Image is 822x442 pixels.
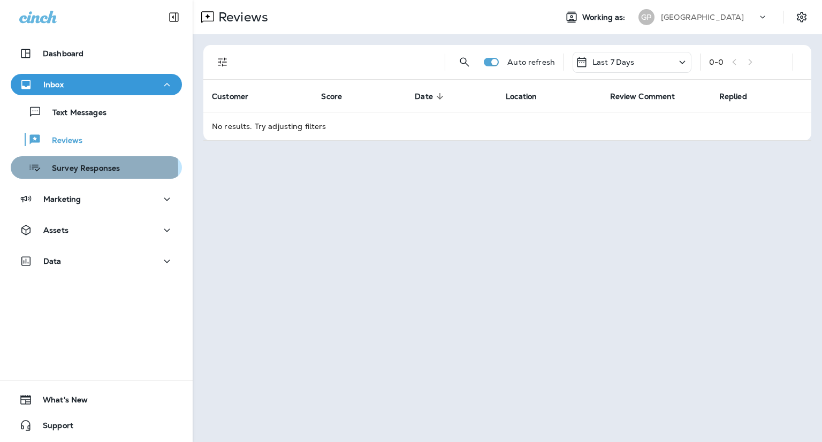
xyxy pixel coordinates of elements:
p: Reviews [214,9,268,25]
button: Reviews [11,128,182,151]
button: Survey Responses [11,156,182,179]
p: Marketing [43,195,81,203]
span: Score [321,92,342,101]
div: 0 - 0 [709,58,724,66]
p: Data [43,257,62,265]
td: No results. Try adjusting filters [203,112,811,140]
p: [GEOGRAPHIC_DATA] [661,13,744,21]
p: Last 7 Days [592,58,635,66]
span: Location [506,92,551,101]
span: Replied [719,92,747,101]
button: Filters [212,51,233,73]
span: Review Comment [610,92,675,101]
button: Data [11,250,182,272]
span: Support [32,421,73,434]
button: Text Messages [11,101,182,123]
span: Date [415,92,433,101]
span: Review Comment [610,92,689,101]
button: Marketing [11,188,182,210]
span: Date [415,92,447,101]
button: Assets [11,219,182,241]
p: Assets [43,226,68,234]
p: Reviews [41,136,82,146]
p: Inbox [43,80,64,89]
span: Score [321,92,356,101]
span: What's New [32,395,88,408]
span: Customer [212,92,248,101]
button: Dashboard [11,43,182,64]
span: Working as: [582,13,628,22]
button: Search Reviews [454,51,475,73]
p: Auto refresh [507,58,555,66]
button: What's New [11,389,182,410]
button: Collapse Sidebar [159,6,189,28]
p: Survey Responses [41,164,120,174]
button: Inbox [11,74,182,95]
span: Customer [212,92,262,101]
button: Settings [792,7,811,27]
p: Text Messages [42,108,106,118]
p: Dashboard [43,49,83,58]
div: GP [638,9,654,25]
button: Support [11,415,182,436]
span: Location [506,92,537,101]
span: Replied [719,92,761,101]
